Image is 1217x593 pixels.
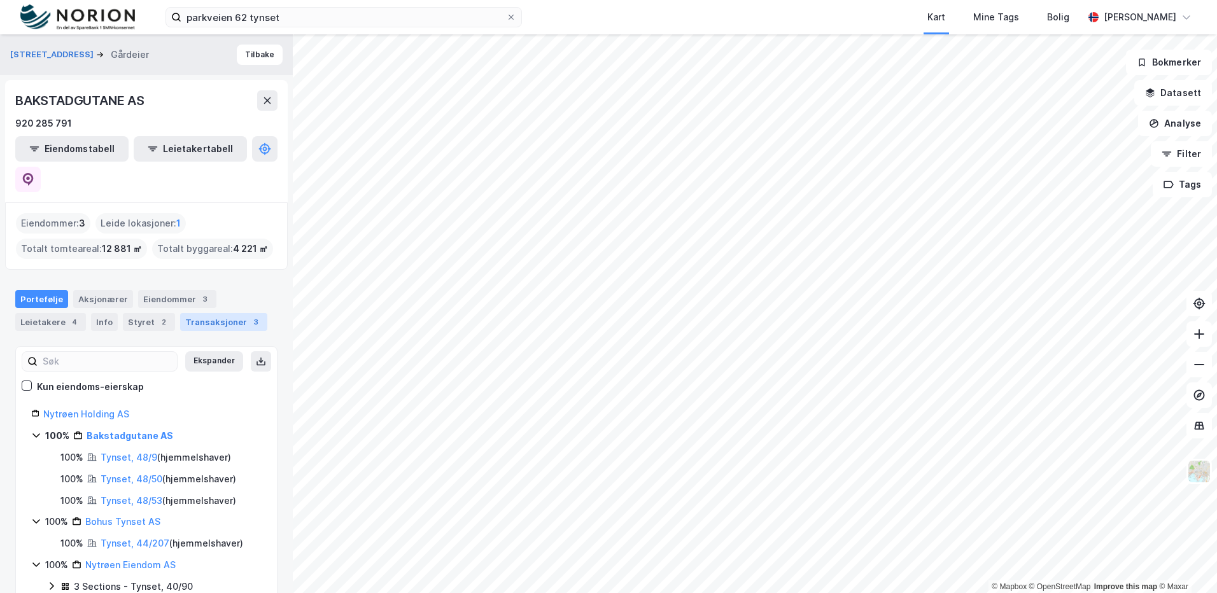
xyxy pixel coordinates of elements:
a: Bakstadgutane AS [87,430,173,441]
button: [STREET_ADDRESS] [10,48,96,61]
div: BAKSTADGUTANE AS [15,90,147,111]
div: 100% [60,536,83,551]
div: Leietakere [15,313,86,331]
div: ( hjemmelshaver ) [101,450,231,465]
div: Gårdeier [111,47,149,62]
div: 100% [60,471,83,487]
div: 100% [45,514,68,529]
div: 920 285 791 [15,116,72,131]
span: 3 [79,216,85,231]
input: Søk på adresse, matrikkel, gårdeiere, leietakere eller personer [181,8,506,27]
div: 100% [45,557,68,573]
a: Mapbox [992,582,1027,591]
span: 1 [176,216,181,231]
a: Improve this map [1094,582,1157,591]
div: Totalt byggareal : [152,239,273,259]
button: Datasett [1134,80,1212,106]
a: OpenStreetMap [1029,582,1091,591]
div: Portefølje [15,290,68,308]
input: Søk [38,352,177,371]
a: Tynset, 48/9 [101,452,157,463]
div: Totalt tomteareal : [16,239,147,259]
button: Leietakertabell [134,136,247,162]
button: Analyse [1138,111,1212,136]
div: Aksjonærer [73,290,133,308]
div: 100% [60,450,83,465]
button: Ekspander [185,351,243,372]
div: Transaksjoner [180,313,267,331]
img: Z [1187,459,1211,484]
div: 100% [45,428,69,443]
a: Tynset, 48/53 [101,495,162,506]
div: Bolig [1047,10,1069,25]
div: 4 [68,316,81,328]
div: ( hjemmelshaver ) [101,493,236,508]
div: Kun eiendoms-eierskap [37,379,144,394]
button: Eiendomstabell [15,136,129,162]
a: Bohus Tynset AS [85,516,160,527]
button: Bokmerker [1126,50,1212,75]
a: Tynset, 48/50 [101,473,162,484]
img: norion-logo.80e7a08dc31c2e691866.png [20,4,135,31]
button: Filter [1151,141,1212,167]
a: Tynset, 44/207 [101,538,169,548]
div: Mine Tags [973,10,1019,25]
div: Kart [927,10,945,25]
div: Styret [123,313,175,331]
span: 4 221 ㎡ [233,241,268,256]
div: 3 [199,293,211,305]
a: Nytrøen Eiendom AS [85,559,176,570]
div: 3 [250,316,262,328]
button: Tags [1153,172,1212,197]
div: 2 [157,316,170,328]
div: [PERSON_NAME] [1104,10,1176,25]
a: Nytrøen Holding AS [43,408,129,419]
div: Eiendommer [138,290,216,308]
div: 100% [60,493,83,508]
div: ( hjemmelshaver ) [101,471,236,487]
button: Tilbake [237,45,283,65]
span: 12 881 ㎡ [102,241,142,256]
div: Kontrollprogram for chat [1153,532,1217,593]
iframe: Chat Widget [1153,532,1217,593]
div: Eiendommer : [16,213,90,234]
div: Info [91,313,118,331]
div: ( hjemmelshaver ) [101,536,243,551]
div: Leide lokasjoner : [95,213,186,234]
